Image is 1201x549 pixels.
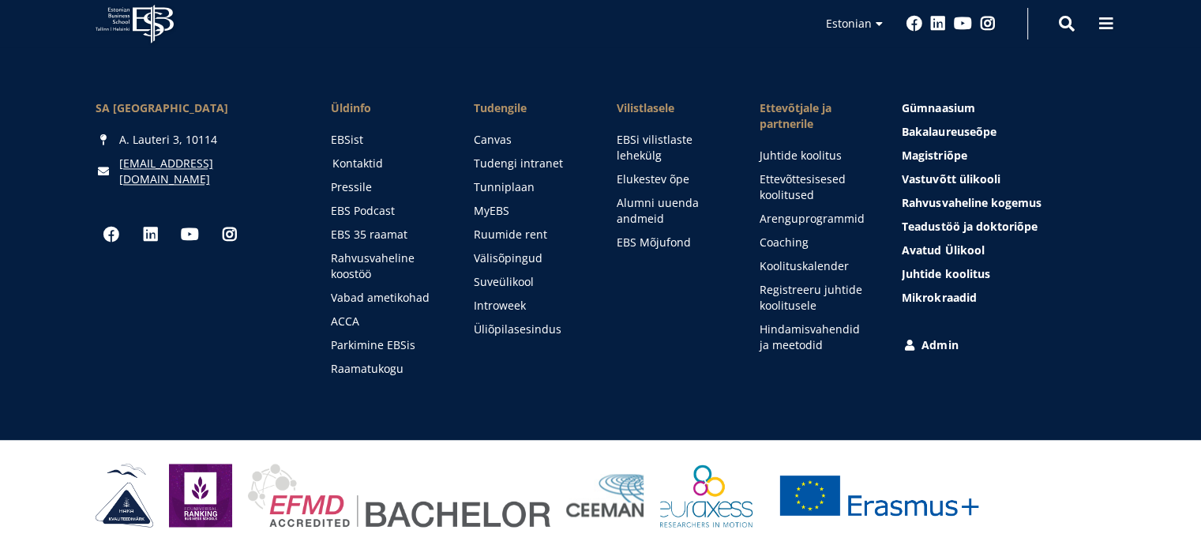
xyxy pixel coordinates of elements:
[906,16,922,32] a: Facebook
[331,132,442,148] a: EBSist
[474,250,585,266] a: Välisõpingud
[902,148,1105,164] a: Magistriõpe
[759,171,870,203] a: Ettevõttesisesed koolitused
[759,148,870,164] a: Juhtide koolitus
[175,219,206,250] a: Youtube
[902,100,1105,116] a: Gümnaasium
[759,211,870,227] a: Arenguprogrammid
[902,100,974,115] span: Gümnaasium
[902,171,1105,187] a: Vastuvõtt ülikooli
[768,464,989,527] a: Erasmus +
[474,322,585,337] a: Üliõpilasesindus
[768,464,989,527] img: Erasmus+
[902,243,984,258] span: Avatud Ülikool
[759,258,870,274] a: Koolituskalender
[759,235,870,250] a: Coaching
[96,464,153,527] img: HAKA
[616,100,727,116] span: Vilistlasele
[214,219,246,250] a: Instagram
[566,474,644,517] img: Ceeman
[331,337,442,353] a: Parkimine EBSis
[331,250,442,282] a: Rahvusvaheline koostöö
[331,100,442,116] span: Üldinfo
[954,16,972,32] a: Youtube
[902,195,1105,211] a: Rahvusvaheline kogemus
[616,235,727,250] a: EBS Mõjufond
[248,464,550,527] img: EFMD
[616,195,727,227] a: Alumni uuenda andmeid
[759,282,870,314] a: Registreeru juhtide koolitusele
[902,148,966,163] span: Magistriõpe
[474,274,585,290] a: Suveülikool
[119,156,299,187] a: [EMAIL_ADDRESS][DOMAIN_NAME]
[980,16,996,32] a: Instagram
[96,219,127,250] a: Facebook
[135,219,167,250] a: Linkedin
[331,203,442,219] a: EBS Podcast
[96,100,299,116] div: SA [GEOGRAPHIC_DATA]
[902,195,1041,210] span: Rahvusvaheline kogemus
[96,132,299,148] div: A. Lauteri 3, 10114
[902,219,1105,235] a: Teadustöö ja doktoriõpe
[660,464,753,527] img: EURAXESS
[902,124,996,139] span: Bakalaureuseõpe
[902,171,1000,186] span: Vastuvõtt ülikooli
[902,243,1105,258] a: Avatud Ülikool
[474,227,585,243] a: Ruumide rent
[474,298,585,314] a: Introweek
[759,100,870,132] span: Ettevõtjale ja partnerile
[902,219,1037,234] span: Teadustöö ja doktoriõpe
[331,179,442,195] a: Pressile
[902,337,1105,353] a: Admin
[169,464,232,527] img: Eduniversal
[331,290,442,306] a: Vabad ametikohad
[616,171,727,187] a: Elukestev õpe
[331,361,442,377] a: Raamatukogu
[474,179,585,195] a: Tunniplaan
[759,322,870,353] a: Hindamisvahendid ja meetodid
[474,100,585,116] a: Tudengile
[902,266,989,281] span: Juhtide koolitus
[332,156,444,171] a: Kontaktid
[616,132,727,164] a: EBSi vilistlaste lehekülg
[331,227,442,243] a: EBS 35 raamat
[930,16,946,32] a: Linkedin
[902,290,976,305] span: Mikrokraadid
[902,290,1105,306] a: Mikrokraadid
[474,203,585,219] a: MyEBS
[902,266,1105,282] a: Juhtide koolitus
[902,124,1105,140] a: Bakalaureuseõpe
[474,156,585,171] a: Tudengi intranet
[474,132,585,148] a: Canvas
[331,314,442,329] a: ACCA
